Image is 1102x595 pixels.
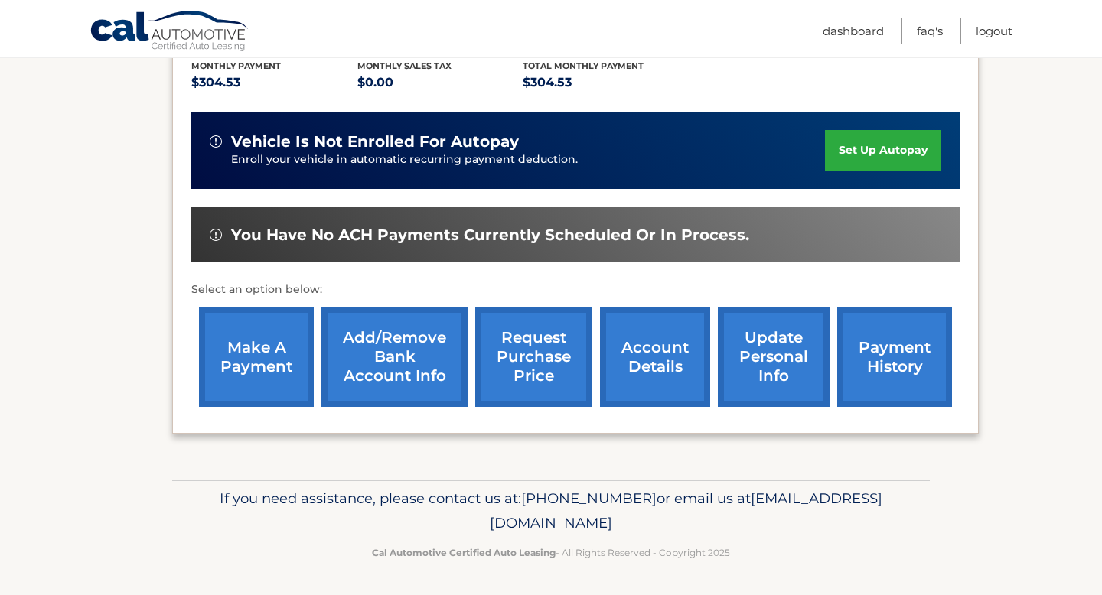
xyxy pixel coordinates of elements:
[523,60,644,71] span: Total Monthly Payment
[823,18,884,44] a: Dashboard
[182,545,920,561] p: - All Rights Reserved - Copyright 2025
[231,151,825,168] p: Enroll your vehicle in automatic recurring payment deduction.
[357,72,523,93] p: $0.00
[90,10,250,54] a: Cal Automotive
[321,307,468,407] a: Add/Remove bank account info
[825,130,941,171] a: set up autopay
[191,60,281,71] span: Monthly Payment
[521,489,657,507] span: [PHONE_NUMBER]
[475,307,592,407] a: request purchase price
[191,281,960,299] p: Select an option below:
[191,72,357,93] p: $304.53
[372,547,556,558] strong: Cal Automotive Certified Auto Leasing
[490,489,882,532] span: [EMAIL_ADDRESS][DOMAIN_NAME]
[182,486,920,535] p: If you need assistance, please contact us at: or email us at
[231,226,749,245] span: You have no ACH payments currently scheduled or in process.
[210,229,222,241] img: alert-white.svg
[837,307,952,407] a: payment history
[231,132,519,151] span: vehicle is not enrolled for autopay
[976,18,1012,44] a: Logout
[917,18,943,44] a: FAQ's
[718,307,830,407] a: update personal info
[600,307,710,407] a: account details
[210,135,222,148] img: alert-white.svg
[357,60,452,71] span: Monthly sales Tax
[523,72,689,93] p: $304.53
[199,307,314,407] a: make a payment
